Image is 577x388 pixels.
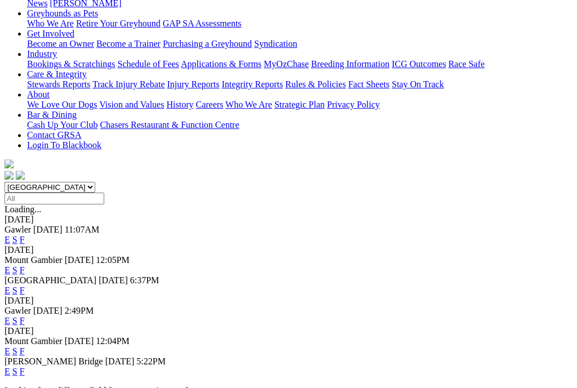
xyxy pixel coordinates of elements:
[274,100,325,109] a: Strategic Plan
[96,39,161,48] a: Become a Trainer
[130,275,159,285] span: 6:37PM
[12,346,17,356] a: S
[27,19,74,28] a: Who We Are
[27,79,572,90] div: Care & Integrity
[163,19,242,28] a: GAP SA Assessments
[20,265,25,275] a: F
[117,59,179,69] a: Schedule of Fees
[285,79,346,89] a: Rules & Policies
[221,79,283,89] a: Integrity Reports
[27,140,101,150] a: Login To Blackbook
[5,204,41,214] span: Loading...
[27,100,572,110] div: About
[27,49,57,59] a: Industry
[448,59,484,69] a: Race Safe
[196,100,223,109] a: Careers
[392,79,443,89] a: Stay On Track
[5,367,10,376] a: E
[254,39,297,48] a: Syndication
[20,235,25,244] a: F
[5,193,104,204] input: Select date
[65,336,94,346] span: [DATE]
[27,120,97,130] a: Cash Up Your Club
[5,235,10,244] a: E
[5,336,63,346] span: Mount Gambier
[33,306,63,315] span: [DATE]
[5,171,14,180] img: facebook.svg
[392,59,446,69] a: ICG Outcomes
[136,356,166,366] span: 5:22PM
[5,245,572,255] div: [DATE]
[348,79,389,89] a: Fact Sheets
[16,171,25,180] img: twitter.svg
[27,120,572,130] div: Bar & Dining
[5,255,63,265] span: Mount Gambier
[327,100,380,109] a: Privacy Policy
[264,59,309,69] a: MyOzChase
[5,356,103,366] span: [PERSON_NAME] Bridge
[27,110,77,119] a: Bar & Dining
[167,79,219,89] a: Injury Reports
[27,59,572,69] div: Industry
[27,39,94,48] a: Become an Owner
[5,286,10,295] a: E
[99,275,128,285] span: [DATE]
[76,19,161,28] a: Retire Your Greyhound
[311,59,389,69] a: Breeding Information
[20,367,25,376] a: F
[225,100,272,109] a: Who We Are
[5,316,10,325] a: E
[5,326,572,336] div: [DATE]
[27,29,74,38] a: Get Involved
[27,59,115,69] a: Bookings & Scratchings
[166,100,193,109] a: History
[27,39,572,49] div: Get Involved
[27,79,90,89] a: Stewards Reports
[99,100,164,109] a: Vision and Values
[5,306,31,315] span: Gawler
[92,79,165,89] a: Track Injury Rebate
[20,346,25,356] a: F
[65,225,100,234] span: 11:07AM
[12,316,17,325] a: S
[5,225,31,234] span: Gawler
[27,90,50,99] a: About
[20,316,25,325] a: F
[27,8,98,18] a: Greyhounds as Pets
[181,59,261,69] a: Applications & Forms
[20,286,25,295] a: F
[27,69,87,79] a: Care & Integrity
[96,255,130,265] span: 12:05PM
[5,296,572,306] div: [DATE]
[96,336,130,346] span: 12:04PM
[27,130,81,140] a: Contact GRSA
[5,215,572,225] div: [DATE]
[163,39,252,48] a: Purchasing a Greyhound
[27,19,572,29] div: Greyhounds as Pets
[105,356,135,366] span: [DATE]
[5,265,10,275] a: E
[12,265,17,275] a: S
[33,225,63,234] span: [DATE]
[12,367,17,376] a: S
[12,286,17,295] a: S
[5,159,14,168] img: logo-grsa-white.png
[27,100,97,109] a: We Love Our Dogs
[5,346,10,356] a: E
[65,255,94,265] span: [DATE]
[12,235,17,244] a: S
[65,306,94,315] span: 2:49PM
[100,120,239,130] a: Chasers Restaurant & Function Centre
[5,275,96,285] span: [GEOGRAPHIC_DATA]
